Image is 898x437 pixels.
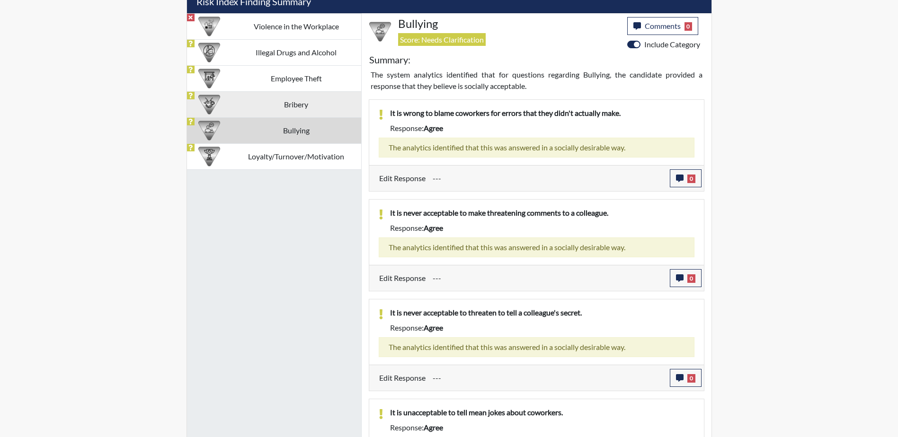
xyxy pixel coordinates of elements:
td: Bribery [231,91,361,117]
div: Response: [383,322,702,333]
h5: Summary: [369,54,410,65]
label: Edit Response [379,269,426,287]
img: CATEGORY%20ICON-17.40ef8247.png [198,146,220,167]
div: Response: [383,222,702,234]
td: Employee Theft [231,65,361,91]
p: The system analytics identified that for questions regarding Bullying, the candidate provided a r... [371,69,702,92]
div: Update the test taker's response, the change might impact the score [426,269,670,287]
span: 0 [687,274,695,283]
p: It is wrong to blame coworkers for errors that they didn't actually make. [390,107,694,119]
span: 0 [685,22,693,31]
button: 0 [670,169,702,187]
div: Update the test taker's response, the change might impact the score [426,169,670,187]
label: Edit Response [379,369,426,387]
div: Response: [383,422,702,433]
img: CATEGORY%20ICON-03.c5611939.png [198,94,220,115]
p: It is never acceptable to make threatening comments to a colleague. [390,207,694,218]
td: Bullying [231,117,361,143]
div: Update the test taker's response, the change might impact the score [426,369,670,387]
span: 0 [687,175,695,183]
td: Loyalty/Turnover/Motivation [231,143,361,169]
span: 0 [687,374,695,383]
label: Edit Response [379,169,426,187]
p: It is unacceptable to tell mean jokes about coworkers. [390,407,694,418]
div: The analytics identified that this was answered in a socially desirable way. [379,138,694,157]
img: CATEGORY%20ICON-26.eccbb84f.png [198,16,220,37]
img: CATEGORY%20ICON-04.6d01e8fa.png [369,21,391,43]
img: CATEGORY%20ICON-12.0f6f1024.png [198,42,220,63]
img: CATEGORY%20ICON-04.6d01e8fa.png [198,120,220,141]
div: Response: [383,122,702,134]
td: Violence in the Workplace [231,13,361,39]
div: The analytics identified that this was answered in a socially desirable way. [379,337,694,357]
span: agree [424,423,443,432]
td: Illegal Drugs and Alcohol [231,39,361,65]
button: Comments0 [627,17,699,35]
span: agree [424,223,443,232]
button: 0 [670,369,702,387]
span: Comments [645,21,681,30]
p: It is never acceptable to threaten to tell a colleague's secret. [390,307,694,318]
span: agree [424,123,443,132]
label: Include Category [644,39,700,50]
span: agree [424,323,443,332]
h4: Bullying [398,17,620,31]
button: 0 [670,269,702,287]
span: Score: Needs Clarification [398,33,486,46]
img: CATEGORY%20ICON-07.58b65e52.png [198,68,220,89]
div: The analytics identified that this was answered in a socially desirable way. [379,237,694,257]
